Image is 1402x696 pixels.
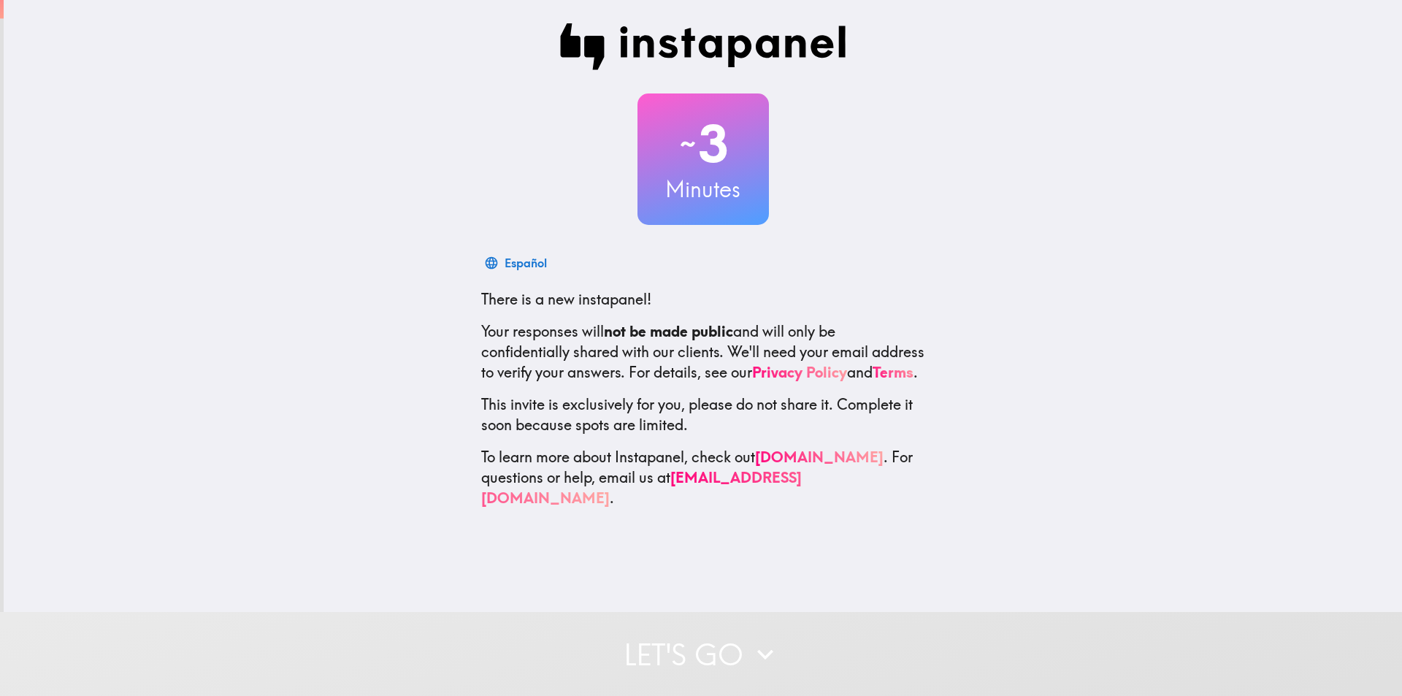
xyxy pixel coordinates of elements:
p: Your responses will and will only be confidentially shared with our clients. We'll need your emai... [481,321,925,383]
a: Terms [873,363,913,381]
button: Español [481,248,553,278]
a: Privacy Policy [752,363,847,381]
a: [DOMAIN_NAME] [755,448,884,466]
a: [EMAIL_ADDRESS][DOMAIN_NAME] [481,468,802,507]
b: not be made public [604,322,733,340]
p: This invite is exclusively for you, please do not share it. Complete it soon because spots are li... [481,394,925,435]
span: ~ [678,122,698,166]
p: To learn more about Instapanel, check out . For questions or help, email us at . [481,447,925,508]
div: Español [505,253,547,273]
span: There is a new instapanel! [481,290,651,308]
h2: 3 [637,114,769,174]
h3: Minutes [637,174,769,204]
img: Instapanel [560,23,846,70]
